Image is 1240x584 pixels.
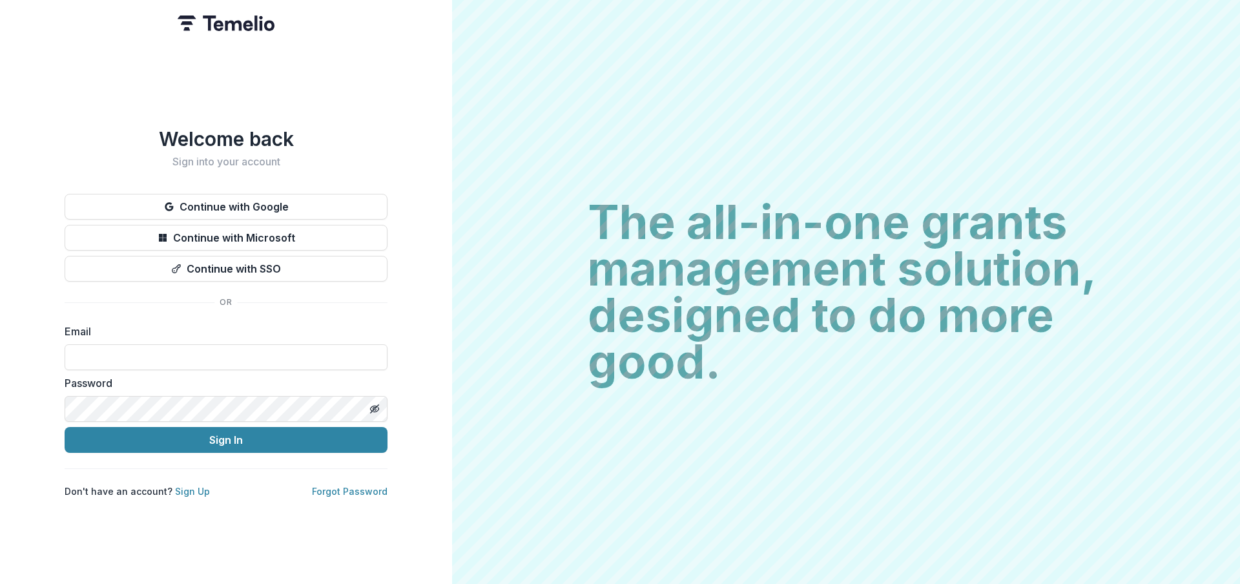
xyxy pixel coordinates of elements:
button: Continue with Microsoft [65,225,387,251]
p: Don't have an account? [65,485,210,498]
button: Sign In [65,427,387,453]
button: Continue with Google [65,194,387,220]
img: Temelio [178,16,274,31]
label: Email [65,324,380,339]
button: Continue with SSO [65,256,387,282]
h1: Welcome back [65,127,387,151]
h2: Sign into your account [65,156,387,168]
label: Password [65,375,380,391]
a: Sign Up [175,486,210,497]
a: Forgot Password [312,486,387,497]
button: Toggle password visibility [364,399,385,419]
